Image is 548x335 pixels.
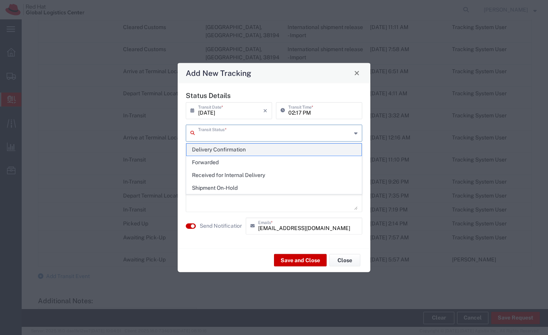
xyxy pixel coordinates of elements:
label: Send Notification [200,222,243,230]
i: × [263,104,267,117]
agx-label: Send Notification [200,222,242,230]
button: Close [351,67,362,78]
button: Save and Close [274,254,327,266]
span: Shipment On-Hold [187,182,361,194]
span: Received for Internal Delivery [187,169,361,181]
h4: Add New Tracking [186,67,251,79]
span: Delivery Confirmation [187,144,361,156]
h5: Status Details [186,91,362,99]
button: Close [329,254,360,266]
span: Forwarded [187,156,361,168]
